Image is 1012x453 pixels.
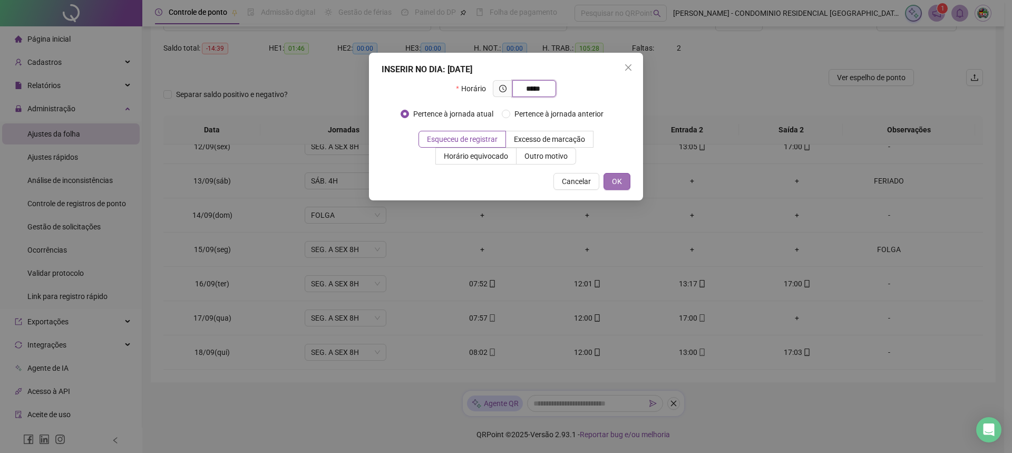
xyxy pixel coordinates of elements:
span: close [624,63,632,72]
div: Open Intercom Messenger [976,417,1001,442]
span: Outro motivo [524,152,568,160]
span: clock-circle [499,85,507,92]
span: Excesso de marcação [514,135,585,143]
span: OK [612,176,622,187]
span: Esqueceu de registrar [427,135,498,143]
span: Pertence à jornada anterior [510,108,608,120]
span: Horário equivocado [444,152,508,160]
span: Cancelar [562,176,591,187]
button: Cancelar [553,173,599,190]
span: Pertence à jornada atual [409,108,498,120]
button: OK [604,173,630,190]
div: INSERIR NO DIA : [DATE] [382,63,630,76]
label: Horário [456,80,492,97]
button: Close [620,59,637,76]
